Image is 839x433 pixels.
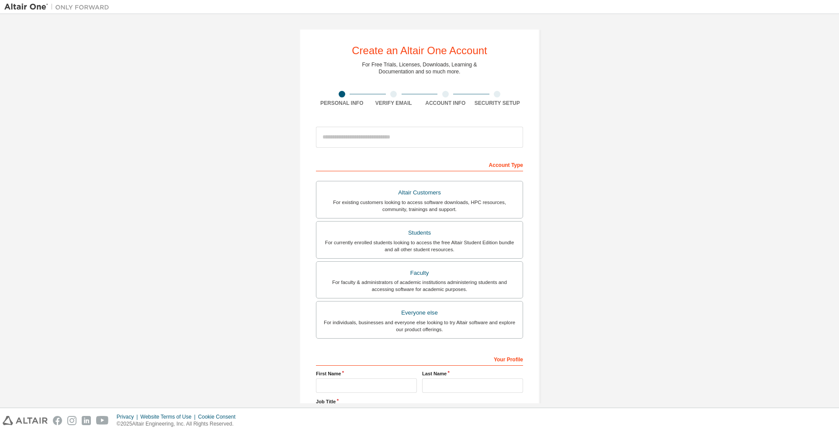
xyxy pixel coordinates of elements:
img: altair_logo.svg [3,416,48,425]
div: Cookie Consent [198,413,240,420]
div: Security Setup [472,100,524,107]
div: For currently enrolled students looking to access the free Altair Student Edition bundle and all ... [322,239,517,253]
div: Students [322,227,517,239]
div: Altair Customers [322,187,517,199]
div: Privacy [117,413,140,420]
div: For Free Trials, Licenses, Downloads, Learning & Documentation and so much more. [362,61,477,75]
img: instagram.svg [67,416,76,425]
label: Last Name [422,370,523,377]
div: Everyone else [322,307,517,319]
div: Account Info [419,100,472,107]
div: Your Profile [316,352,523,366]
p: © 2025 Altair Engineering, Inc. All Rights Reserved. [117,420,241,428]
div: Verify Email [368,100,420,107]
img: facebook.svg [53,416,62,425]
div: Create an Altair One Account [352,45,487,56]
img: linkedin.svg [82,416,91,425]
div: Personal Info [316,100,368,107]
div: Website Terms of Use [140,413,198,420]
label: First Name [316,370,417,377]
label: Job Title [316,398,523,405]
div: Account Type [316,157,523,171]
div: For faculty & administrators of academic institutions administering students and accessing softwa... [322,279,517,293]
div: Faculty [322,267,517,279]
div: For existing customers looking to access software downloads, HPC resources, community, trainings ... [322,199,517,213]
img: Altair One [4,3,114,11]
img: youtube.svg [96,416,109,425]
div: For individuals, businesses and everyone else looking to try Altair software and explore our prod... [322,319,517,333]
